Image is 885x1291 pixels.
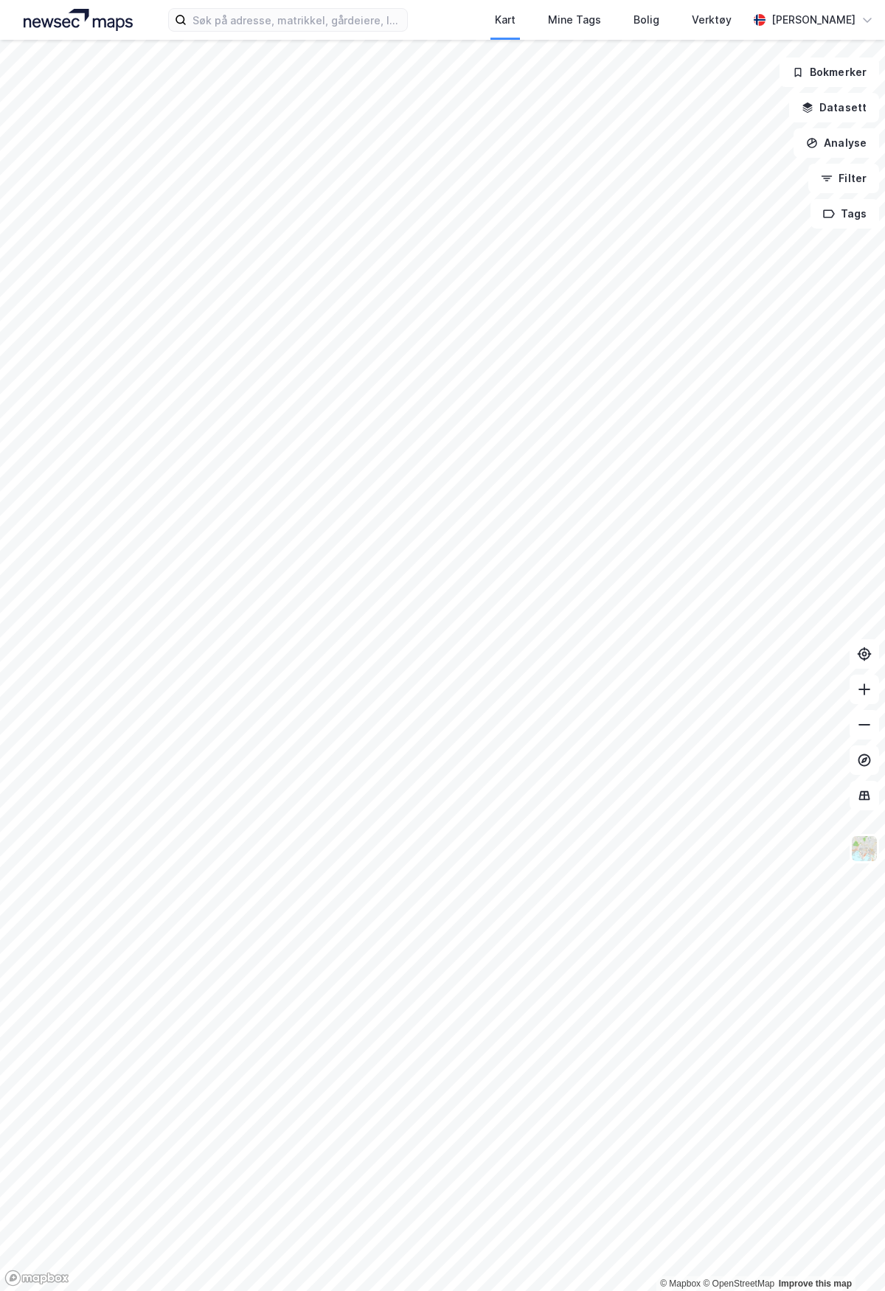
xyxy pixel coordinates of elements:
img: logo.a4113a55bc3d86da70a041830d287a7e.svg [24,9,133,31]
div: Kart [495,11,516,29]
button: Analyse [794,128,879,158]
button: Bokmerker [780,58,879,87]
a: OpenStreetMap [703,1278,774,1289]
div: Verktøy [692,11,732,29]
div: Bolig [634,11,659,29]
iframe: Chat Widget [811,1220,885,1291]
input: Søk på adresse, matrikkel, gårdeiere, leietakere eller personer [187,9,407,31]
div: Kontrollprogram for chat [811,1220,885,1291]
button: Datasett [789,93,879,122]
a: Improve this map [779,1278,852,1289]
a: Mapbox [660,1278,701,1289]
div: [PERSON_NAME] [771,11,855,29]
button: Tags [811,199,879,229]
button: Filter [808,164,879,193]
a: Mapbox homepage [4,1270,69,1287]
div: Mine Tags [548,11,601,29]
img: Z [850,835,878,863]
